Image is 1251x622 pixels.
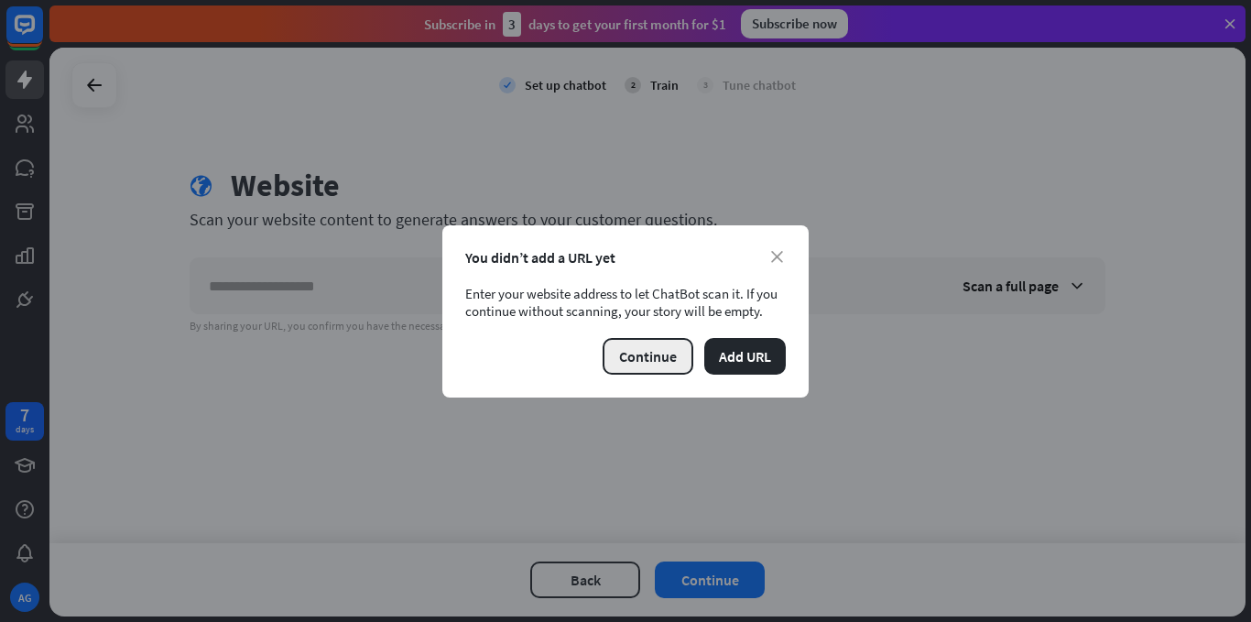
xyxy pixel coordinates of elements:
[603,338,693,375] button: Continue
[465,285,786,320] div: Enter your website address to let ChatBot scan it. If you continue without scanning, your story w...
[15,7,70,62] button: Open LiveChat chat widget
[771,251,783,263] i: close
[704,338,786,375] button: Add URL
[465,248,786,267] div: You didn’t add a URL yet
